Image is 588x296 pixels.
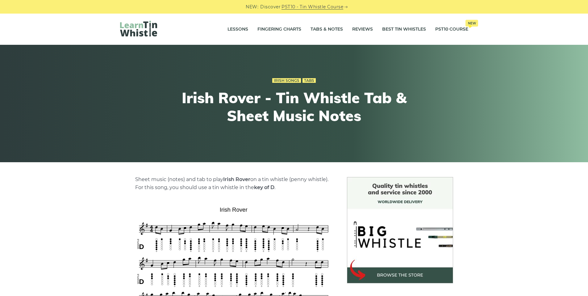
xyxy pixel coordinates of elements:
[382,22,426,37] a: Best Tin Whistles
[272,78,301,83] a: Irish Songs
[311,22,343,37] a: Tabs & Notes
[120,21,157,36] img: LearnTinWhistle.com
[254,184,274,190] strong: key of D
[227,22,248,37] a: Lessons
[435,22,468,37] a: PST10 CourseNew
[352,22,373,37] a: Reviews
[223,176,250,182] strong: Irish Rover
[465,20,478,27] span: New
[302,78,316,83] a: Tabs
[347,177,453,283] img: BigWhistle Tin Whistle Store
[135,175,332,192] p: Sheet music (notes) and tab to play on a tin whistle (penny whistle). For this song, you should u...
[181,89,408,125] h1: Irish Rover - Tin Whistle Tab & Sheet Music Notes
[257,22,301,37] a: Fingering Charts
